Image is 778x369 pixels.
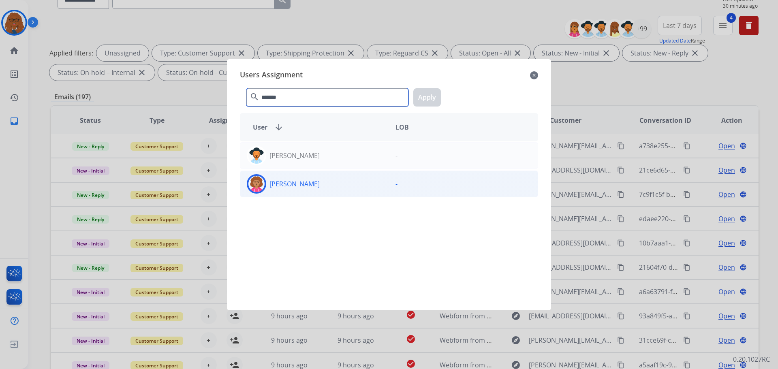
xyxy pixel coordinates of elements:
button: Apply [413,88,441,107]
mat-icon: close [530,70,538,80]
span: LOB [395,122,409,132]
p: [PERSON_NAME] [269,179,320,189]
mat-icon: arrow_downward [274,122,284,132]
p: [PERSON_NAME] [269,151,320,160]
span: Users Assignment [240,69,303,82]
mat-icon: search [250,92,259,102]
div: User [246,122,389,132]
p: - [395,179,398,189]
p: - [395,151,398,160]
